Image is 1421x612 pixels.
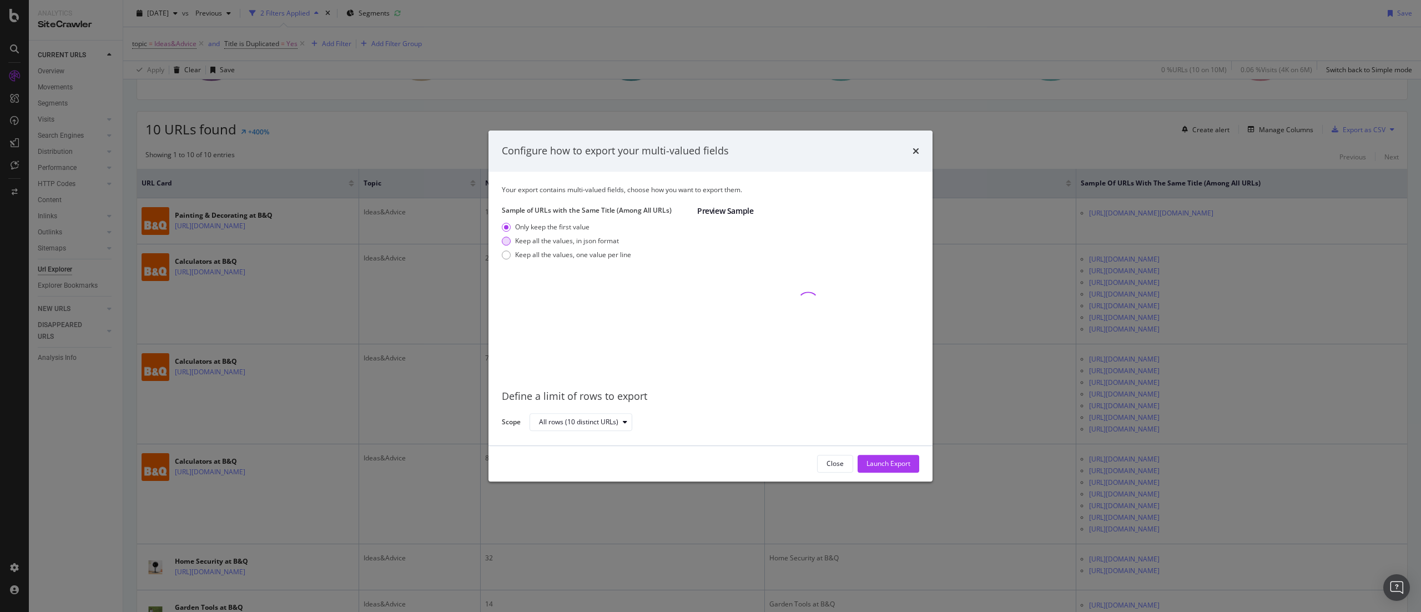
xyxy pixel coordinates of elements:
div: Keep all the values, in json format [502,236,631,245]
div: Keep all the values, in json format [515,236,619,245]
div: Define a limit of rows to export [502,389,919,404]
div: Only keep the first value [502,222,631,232]
div: Preview Sample [697,205,919,217]
div: Keep all the values, one value per line [515,250,631,259]
div: Only keep the first value [515,222,589,232]
label: Scope [502,417,521,429]
div: Launch Export [866,459,910,468]
button: Launch Export [858,455,919,473]
div: Your export contains multi-valued fields, choose how you want to export them. [502,185,919,194]
div: times [913,144,919,158]
label: Sample of URLs with the Same Title (Among All URLs) [502,205,688,215]
div: modal [488,131,933,481]
div: All rows (10 distinct URLs) [539,419,618,425]
div: Close [827,459,844,468]
button: Close [817,455,853,473]
div: Open Intercom Messenger [1383,574,1410,601]
button: All rows (10 distinct URLs) [530,413,632,431]
div: Configure how to export your multi-valued fields [502,144,729,158]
